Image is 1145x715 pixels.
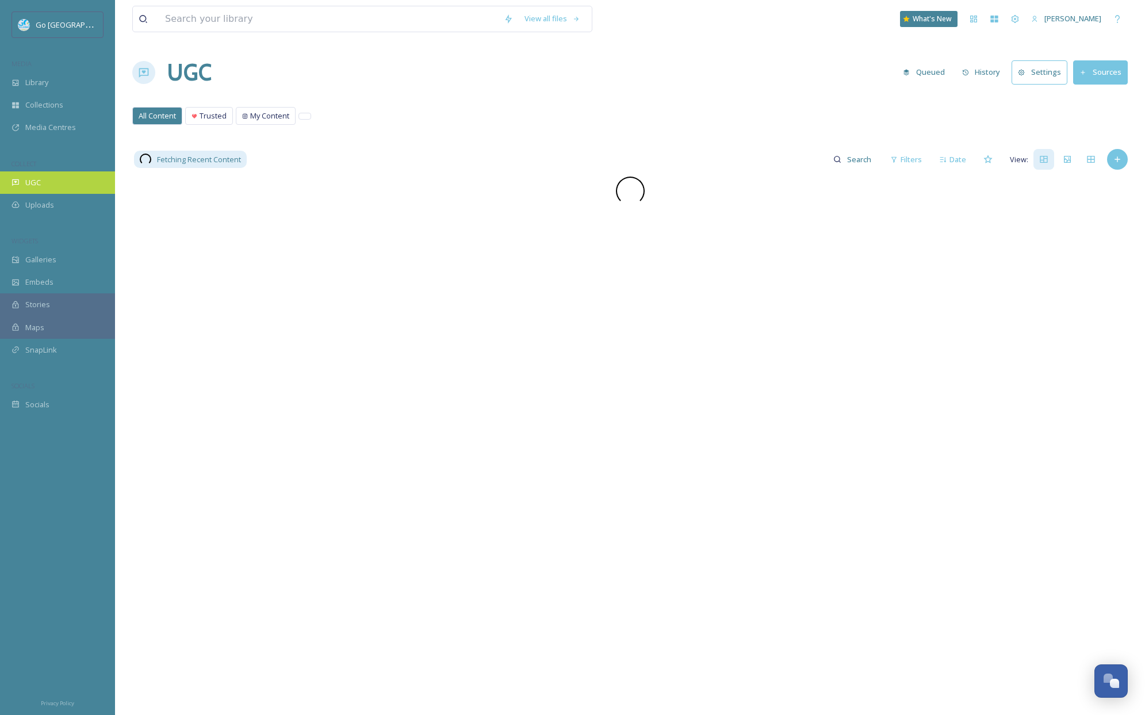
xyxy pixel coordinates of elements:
[25,77,48,88] span: Library
[1025,7,1107,30] a: [PERSON_NAME]
[1012,60,1073,84] a: Settings
[1073,60,1128,84] button: Sources
[12,381,35,390] span: SOCIALS
[200,110,227,121] span: Trusted
[250,110,289,121] span: My Content
[897,61,951,83] button: Queued
[25,254,56,265] span: Galleries
[36,19,121,30] span: Go [GEOGRAPHIC_DATA]
[25,299,50,310] span: Stories
[167,55,212,90] a: UGC
[25,200,54,211] span: Uploads
[18,19,30,30] img: GoGreatLogo_MISkies_RegionalTrails%20%281%29.png
[956,61,1006,83] button: History
[1012,60,1067,84] button: Settings
[159,6,498,32] input: Search your library
[25,122,76,133] span: Media Centres
[25,322,44,333] span: Maps
[12,59,32,68] span: MEDIA
[41,695,74,709] a: Privacy Policy
[900,11,958,27] a: What's New
[949,154,966,165] span: Date
[1010,154,1028,165] span: View:
[41,699,74,707] span: Privacy Policy
[901,154,922,165] span: Filters
[897,61,956,83] a: Queued
[157,154,241,165] span: Fetching Recent Content
[25,345,57,355] span: SnapLink
[519,7,586,30] a: View all files
[25,100,63,110] span: Collections
[1044,13,1101,24] span: [PERSON_NAME]
[25,177,41,188] span: UGC
[956,61,1012,83] a: History
[841,148,879,171] input: Search
[12,159,36,168] span: COLLECT
[25,399,49,410] span: Socials
[12,236,38,245] span: WIDGETS
[139,110,176,121] span: All Content
[1094,664,1128,698] button: Open Chat
[25,277,53,288] span: Embeds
